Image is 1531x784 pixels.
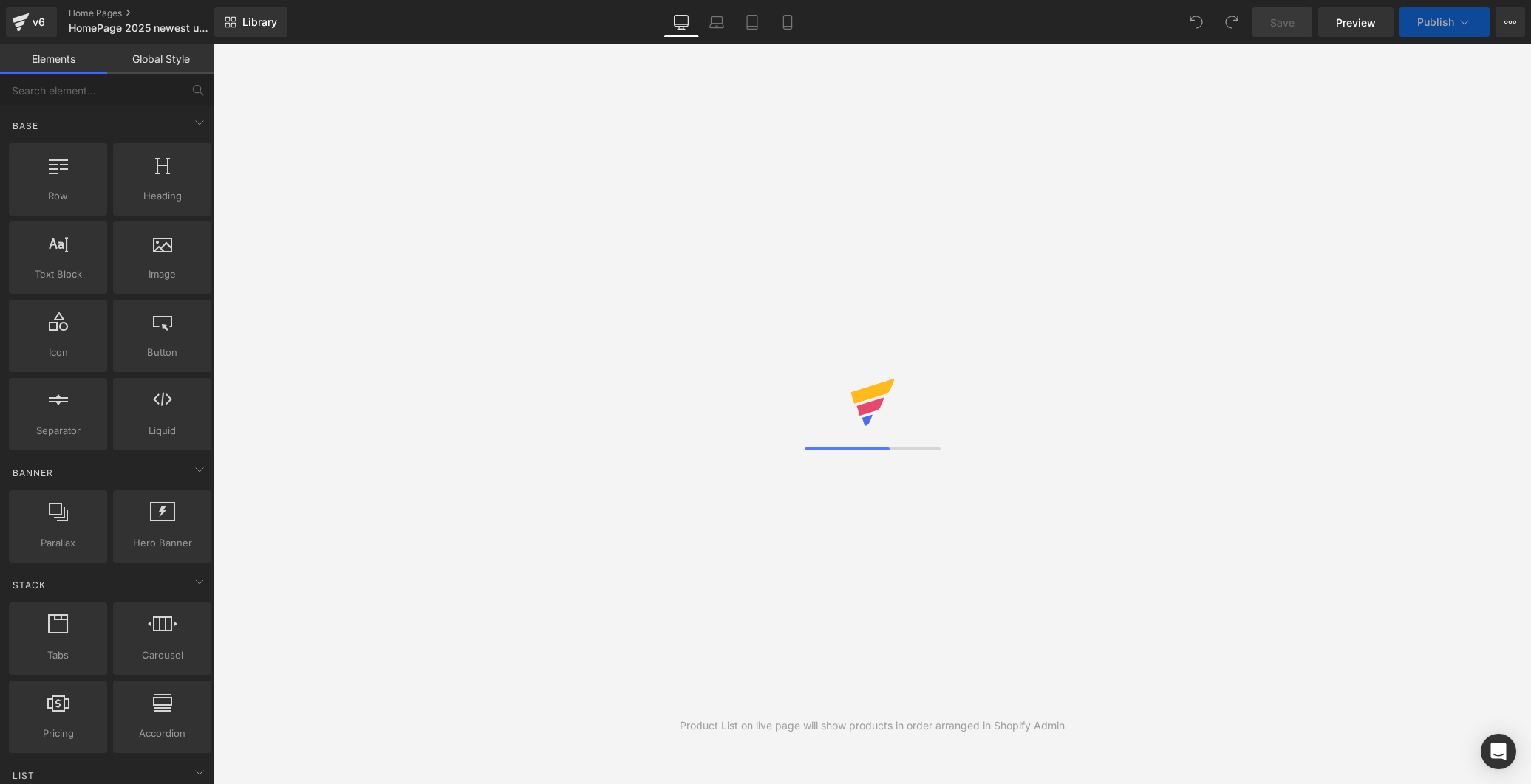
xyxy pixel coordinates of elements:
[13,345,103,360] span: Icon
[13,267,103,282] span: Text Block
[242,16,277,29] span: Library
[664,7,699,37] a: Desktop
[1496,7,1525,37] button: More
[11,768,36,783] span: List
[1270,15,1295,30] span: Save
[117,423,207,439] span: Liquid
[69,22,211,34] span: HomePage 2025 newest update
[117,726,207,741] span: Accordion
[734,7,770,37] a: Tablet
[117,267,207,282] span: Image
[13,535,103,551] span: Parallax
[770,7,805,37] a: Mobile
[699,7,734,37] a: Laptop
[11,466,55,480] span: Banner
[1182,7,1211,37] button: Undo
[11,578,47,592] span: Stack
[1217,7,1247,37] button: Redo
[13,188,103,204] span: Row
[107,44,214,74] a: Global Style
[1481,734,1516,769] div: Open Intercom Messenger
[117,647,207,663] span: Carousel
[13,647,103,663] span: Tabs
[680,718,1065,734] div: Product List on live page will show products in order arranged in Shopify Admin
[1336,15,1376,30] span: Preview
[1318,7,1394,37] a: Preview
[117,188,207,204] span: Heading
[1417,16,1454,28] span: Publish
[13,726,103,741] span: Pricing
[30,13,48,32] div: v6
[214,7,287,37] a: New Library
[1399,7,1490,37] button: Publish
[117,535,207,551] span: Hero Banner
[69,7,239,19] a: Home Pages
[13,423,103,439] span: Separator
[11,119,40,133] span: Base
[6,7,57,37] a: v6
[117,345,207,360] span: Button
